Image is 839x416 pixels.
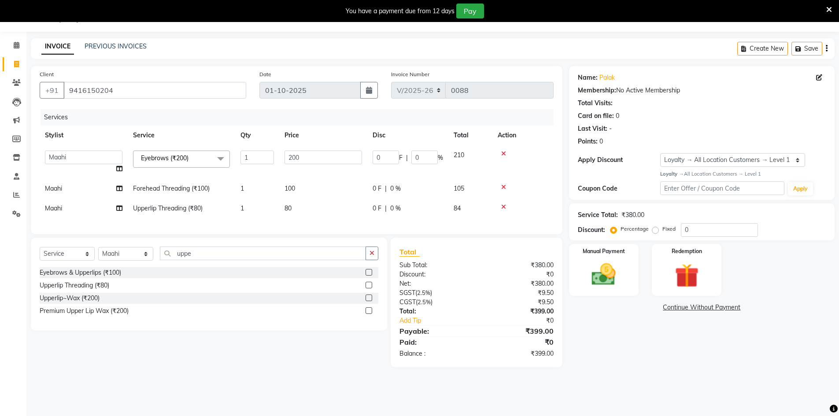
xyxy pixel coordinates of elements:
[667,261,706,291] img: _gift.svg
[578,155,661,165] div: Apply Discount
[391,70,429,78] label: Invoice Number
[578,99,613,108] div: Total Visits:
[417,289,430,296] span: 2.5%
[578,137,598,146] div: Points:
[41,109,560,125] div: Services
[346,7,455,16] div: You have a payment due from 12 days
[406,153,408,162] span: |
[367,125,448,145] th: Disc
[448,125,492,145] th: Total
[477,337,560,347] div: ₹0
[85,42,147,50] a: PREVIOUS INVOICES
[609,124,612,133] div: -
[456,4,484,18] button: Pay
[399,153,403,162] span: F
[128,125,235,145] th: Service
[393,349,477,358] div: Balance :
[578,86,826,95] div: No Active Membership
[477,288,560,298] div: ₹9.50
[477,270,560,279] div: ₹0
[477,298,560,307] div: ₹9.50
[660,171,684,177] strong: Loyalty →
[45,184,62,192] span: Maahi
[477,307,560,316] div: ₹399.00
[141,154,188,162] span: Eyebrows (₹200)
[660,181,784,195] input: Enter Offer / Coupon Code
[492,125,554,145] th: Action
[390,204,401,213] span: 0 %
[454,151,464,159] span: 210
[578,86,616,95] div: Membership:
[737,42,788,55] button: Create New
[45,204,62,212] span: Maahi
[578,184,661,193] div: Coupon Code
[393,288,477,298] div: ( )
[41,39,74,55] a: INVOICE
[40,70,54,78] label: Client
[40,281,109,290] div: Upperlip Threading (₹80)
[133,204,203,212] span: Upperlip Threading (₹80)
[393,279,477,288] div: Net:
[399,247,420,257] span: Total
[259,70,271,78] label: Date
[621,225,649,233] label: Percentage
[373,204,381,213] span: 0 F
[390,184,401,193] span: 0 %
[599,73,615,82] a: Palak
[578,124,607,133] div: Last Visit:
[393,261,477,270] div: Sub Total:
[285,184,295,192] span: 100
[385,204,387,213] span: |
[393,298,477,307] div: ( )
[672,247,702,255] label: Redemption
[279,125,367,145] th: Price
[393,307,477,316] div: Total:
[662,225,676,233] label: Fixed
[438,153,443,162] span: %
[621,210,644,220] div: ₹380.00
[788,182,813,195] button: Apply
[40,82,64,99] button: +91
[393,270,477,279] div: Discount:
[491,316,560,325] div: ₹0
[240,184,244,192] span: 1
[235,125,279,145] th: Qty
[285,204,292,212] span: 80
[477,279,560,288] div: ₹380.00
[40,125,128,145] th: Stylist
[40,294,100,303] div: Upperlip~Wax (₹200)
[399,298,416,306] span: CGST
[578,73,598,82] div: Name:
[616,111,619,121] div: 0
[660,170,826,178] div: All Location Customers → Level 1
[791,42,822,55] button: Save
[583,247,625,255] label: Manual Payment
[373,184,381,193] span: 0 F
[133,184,210,192] span: Forehead Threading (₹100)
[40,268,121,277] div: Eyebrows & Upperlips (₹100)
[393,316,490,325] a: Add Tip
[578,225,605,235] div: Discount:
[477,261,560,270] div: ₹380.00
[418,298,431,306] span: 2.5%
[160,247,366,260] input: Search or Scan
[240,204,244,212] span: 1
[477,326,560,336] div: ₹399.00
[40,306,129,316] div: Premium Upper Lip Wax (₹200)
[393,326,477,336] div: Payable:
[63,82,246,99] input: Search by Name/Mobile/Email/Code
[599,137,603,146] div: 0
[584,261,623,288] img: _cash.svg
[477,349,560,358] div: ₹399.00
[393,337,477,347] div: Paid:
[385,184,387,193] span: |
[399,289,415,297] span: SGST
[578,210,618,220] div: Service Total:
[454,204,461,212] span: 84
[188,154,192,162] a: x
[571,303,833,312] a: Continue Without Payment
[578,111,614,121] div: Card on file:
[454,184,464,192] span: 105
